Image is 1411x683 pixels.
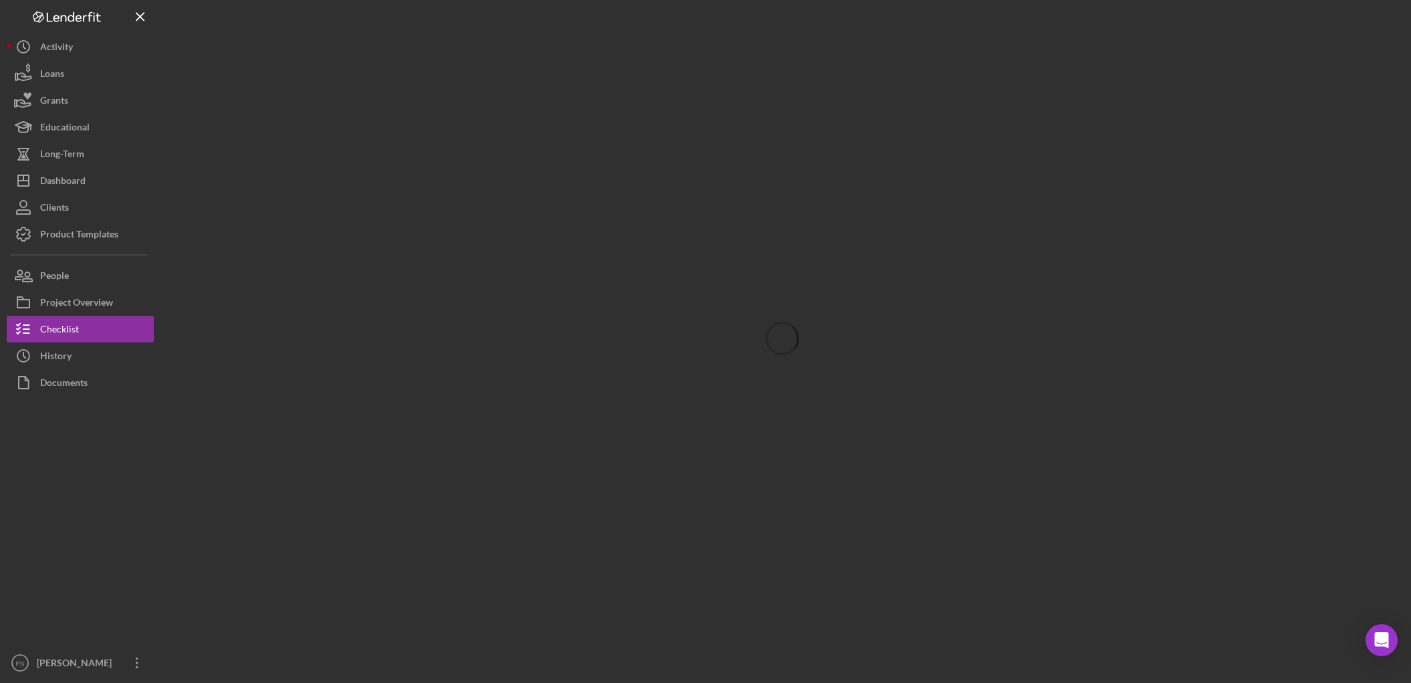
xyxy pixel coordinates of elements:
button: Loans [7,60,154,87]
button: Dashboard [7,167,154,194]
button: Long-Term [7,140,154,167]
button: Activity [7,33,154,60]
div: Product Templates [40,221,118,251]
div: Loans [40,60,64,90]
button: PS[PERSON_NAME] [7,650,154,676]
div: Open Intercom Messenger [1366,624,1398,656]
button: Grants [7,87,154,114]
div: Grants [40,87,68,117]
button: Educational [7,114,154,140]
div: Educational [40,114,90,144]
button: Documents [7,369,154,396]
div: Clients [40,194,69,224]
div: Dashboard [40,167,86,197]
button: Checklist [7,316,154,343]
button: Product Templates [7,221,154,248]
div: Long-Term [40,140,84,171]
div: Documents [40,369,88,399]
button: Clients [7,194,154,221]
div: Activity [40,33,73,64]
button: Project Overview [7,289,154,316]
button: History [7,343,154,369]
div: Project Overview [40,289,113,319]
button: People [7,262,154,289]
div: History [40,343,72,373]
div: People [40,262,69,292]
text: PS [16,660,25,667]
div: Checklist [40,316,79,346]
div: [PERSON_NAME] [33,650,120,680]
